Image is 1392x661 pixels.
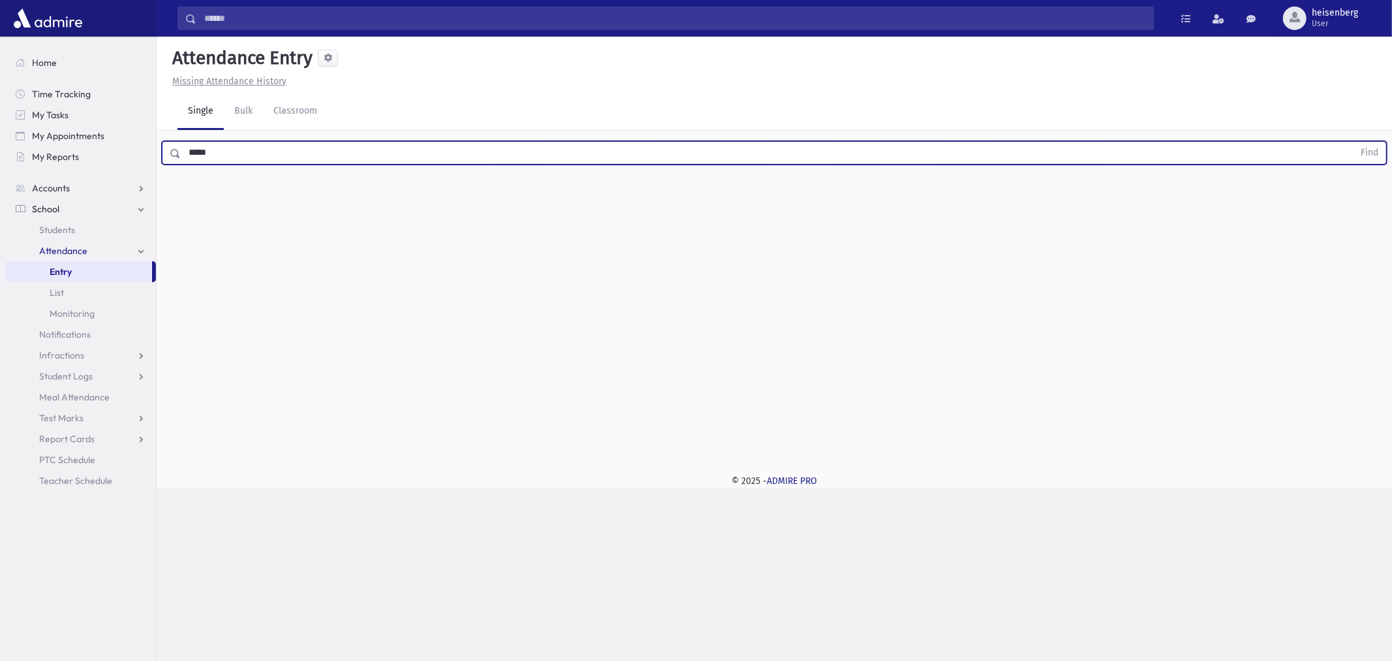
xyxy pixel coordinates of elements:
h5: Attendance Entry [167,47,313,69]
span: Teacher Schedule [39,475,112,487]
a: Accounts [5,178,156,199]
button: Find [1353,142,1386,164]
a: School [5,199,156,219]
span: Meal Attendance [39,391,110,403]
span: Student Logs [39,370,93,382]
span: Attendance [39,245,87,257]
u: Missing Attendance History [172,76,286,87]
span: Accounts [32,182,70,194]
a: Student Logs [5,366,156,387]
div: © 2025 - [178,474,1371,488]
span: My Reports [32,151,79,163]
span: List [50,287,64,298]
span: School [32,203,59,215]
a: Missing Attendance History [167,76,286,87]
a: Students [5,219,156,240]
a: Meal Attendance [5,387,156,408]
span: My Tasks [32,109,69,121]
a: Bulk [224,93,263,130]
span: Time Tracking [32,88,91,100]
a: Home [5,52,156,73]
a: Report Cards [5,428,156,449]
a: Attendance [5,240,156,261]
a: My Reports [5,146,156,167]
a: Entry [5,261,152,282]
span: My Appointments [32,130,104,142]
a: Infractions [5,345,156,366]
span: Report Cards [39,433,95,445]
span: Students [39,224,75,236]
a: Test Marks [5,408,156,428]
span: PTC Schedule [39,454,95,466]
a: Single [178,93,224,130]
span: Monitoring [50,308,95,319]
a: PTC Schedule [5,449,156,470]
span: heisenberg [1312,8,1358,18]
a: Teacher Schedule [5,470,156,491]
span: Infractions [39,349,84,361]
a: Monitoring [5,303,156,324]
a: List [5,282,156,303]
span: User [1312,18,1358,29]
input: Search [196,7,1154,30]
a: ADMIRE PRO [767,476,817,487]
a: Time Tracking [5,84,156,105]
a: My Tasks [5,105,156,125]
span: Entry [50,266,72,278]
img: AdmirePro [10,5,85,31]
span: Notifications [39,329,91,340]
span: Test Marks [39,412,84,424]
a: My Appointments [5,125,156,146]
a: Classroom [263,93,328,130]
a: Notifications [5,324,156,345]
span: Home [32,57,57,69]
